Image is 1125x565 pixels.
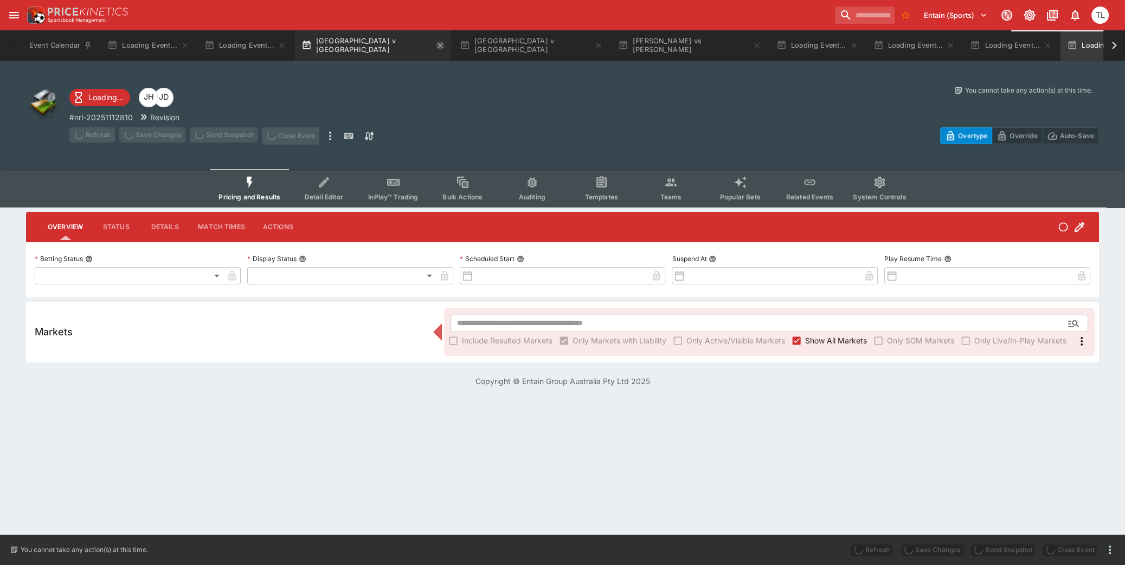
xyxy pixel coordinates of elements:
[917,7,994,24] button: Select Tenant
[940,127,992,144] button: Overtype
[254,214,303,240] button: Actions
[867,30,962,61] button: Loading Event...
[672,254,706,263] p: Suspend At
[247,254,297,263] p: Display Status
[963,30,1058,61] button: Loading Event...
[1020,5,1039,25] button: Toggle light/dark mode
[35,254,83,263] p: Betting Status
[1065,5,1085,25] button: Notifications
[462,335,552,346] span: Include Resulted Markets
[1010,130,1037,141] p: Override
[709,255,716,263] button: Suspend At
[944,255,952,263] button: Play Resume Time
[519,193,545,201] span: Auditing
[4,5,24,25] button: open drawer
[517,255,524,263] button: Scheduled Start
[299,255,306,263] button: Display Status
[69,112,133,123] p: Copy To Clipboard
[35,326,73,338] h5: Markets
[1064,314,1083,333] button: Open
[940,127,1099,144] div: Start From
[660,193,682,201] span: Teams
[612,30,768,61] button: [PERSON_NAME] vs [PERSON_NAME]
[770,30,865,61] button: Loading Event...
[686,335,785,346] span: Only Active/Visible Markets
[805,335,867,346] span: Show All Markets
[88,92,124,103] p: Loading...
[853,193,906,201] span: System Controls
[786,193,833,201] span: Related Events
[992,127,1042,144] button: Override
[324,127,337,145] button: more
[24,4,46,26] img: PriceKinetics Logo
[974,335,1066,346] span: Only Live/In-Play Markets
[997,5,1017,25] button: Connected to PK
[189,214,254,240] button: Match Times
[1088,3,1112,27] button: Trent Lewis
[442,193,483,201] span: Bulk Actions
[23,30,99,61] button: Event Calendar
[720,193,761,201] span: Popular Bets
[1091,7,1109,24] div: Trent Lewis
[585,193,618,201] span: Templates
[887,335,954,346] span: Only SGM Markets
[1042,127,1099,144] button: Auto-Save
[965,86,1092,95] p: You cannot take any action(s) at this time.
[368,193,418,201] span: InPlay™ Trading
[21,545,148,555] p: You cannot take any action(s) at this time.
[39,214,92,240] button: Overview
[101,30,196,61] button: Loading Event...
[48,8,128,16] img: PriceKinetics
[453,30,609,61] button: [GEOGRAPHIC_DATA] v [GEOGRAPHIC_DATA]
[573,335,666,346] span: Only Markets with Liability
[85,255,93,263] button: Betting Status
[305,193,343,201] span: Detail Editor
[26,86,61,120] img: other.png
[218,193,280,201] span: Pricing and Results
[198,30,293,61] button: Loading Event...
[1043,5,1062,25] button: Documentation
[210,169,915,207] div: Event type filters
[295,30,451,61] button: [GEOGRAPHIC_DATA] v [GEOGRAPHIC_DATA]
[884,254,942,263] p: Play Resume Time
[1075,335,1088,348] svg: More
[154,88,173,107] div: Josh Drayton
[140,214,189,240] button: Details
[92,214,140,240] button: Status
[48,18,106,23] img: Sportsbook Management
[150,112,179,123] p: Revision
[835,7,895,24] input: search
[139,88,158,107] div: Jiahao Hao
[1060,130,1094,141] p: Auto-Save
[958,130,987,141] p: Overtype
[460,254,515,263] p: Scheduled Start
[897,7,914,24] button: No Bookmarks
[1103,543,1116,556] button: more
